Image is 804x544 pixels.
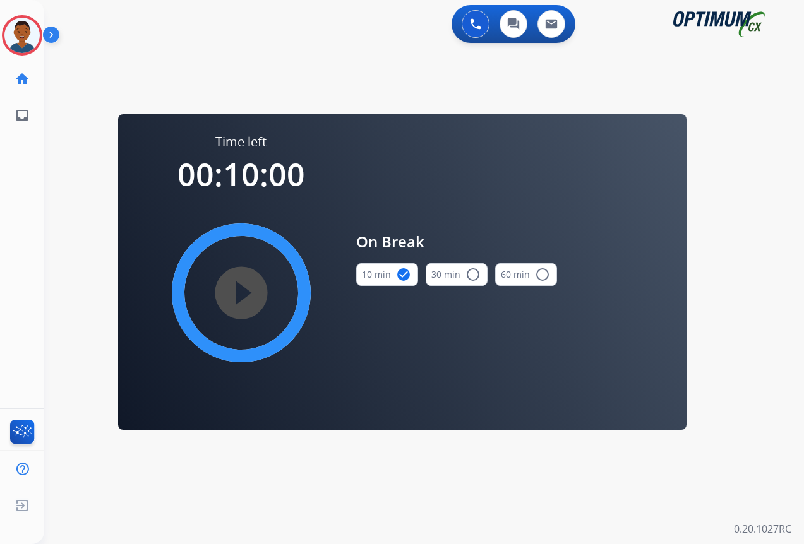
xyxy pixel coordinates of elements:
button: 60 min [495,263,557,286]
img: avatar [4,18,40,53]
button: 10 min [356,263,418,286]
span: Time left [215,133,267,151]
span: On Break [356,230,557,253]
mat-icon: play_circle_filled [234,285,249,300]
span: 00:10:00 [177,153,305,196]
mat-icon: check_circle [396,267,411,282]
mat-icon: inbox [15,108,30,123]
mat-icon: radio_button_unchecked [535,267,550,282]
button: 30 min [426,263,488,286]
mat-icon: home [15,71,30,86]
mat-icon: radio_button_unchecked [465,267,481,282]
p: 0.20.1027RC [734,521,791,536]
